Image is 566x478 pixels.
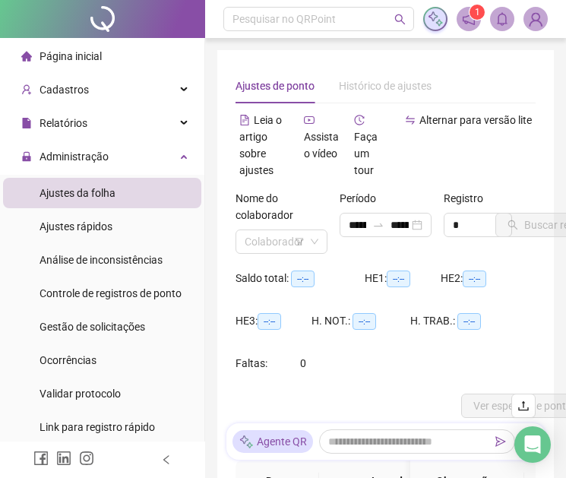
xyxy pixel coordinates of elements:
span: Validar protocolo [40,388,121,400]
span: filter [295,237,304,246]
span: Registros [444,190,501,207]
span: Ajustes de ponto [236,80,315,92]
label: Período [340,190,386,207]
img: sparkle-icon.fc2bf0ac1784a2077858766a79e2daf3.svg [427,11,444,27]
span: --:-- [457,313,481,330]
span: swap-right [372,219,384,231]
span: facebook [33,451,49,466]
div: HE 1: [365,270,441,287]
span: history [354,115,365,125]
span: linkedin [56,451,71,466]
span: upload [517,400,530,412]
span: left [161,454,172,465]
span: --:-- [387,271,410,287]
span: file-text [239,115,250,125]
span: Ajustes da folha [40,187,115,199]
span: Alternar para versão lite [419,114,532,126]
span: Ajustes rápidos [40,220,112,233]
div: H. NOT.: [311,312,410,330]
sup: 1 [470,5,485,20]
span: notification [462,12,476,26]
span: user-add [21,84,32,95]
span: home [21,51,32,62]
div: HE 2: [441,270,517,287]
span: 0 [300,357,306,369]
span: Link para registro rápido [40,421,155,433]
div: HE 3: [236,312,311,330]
div: Open Intercom Messenger [514,426,551,463]
div: Agente QR [232,430,313,453]
div: Saldo total: [236,270,365,287]
span: Histórico de ajustes [339,80,432,92]
span: Separar saldo positivo e negativo? [248,422,421,438]
span: --:-- [291,271,315,287]
span: --:-- [258,313,281,330]
span: Faça um tour [354,131,378,176]
span: Relatórios [40,117,87,129]
span: file [21,118,32,128]
img: sparkle-icon.fc2bf0ac1784a2077858766a79e2daf3.svg [239,434,254,450]
span: Leia o artigo sobre ajustes [239,114,282,176]
span: Faltas: [236,357,270,369]
span: Assista o vídeo [304,131,339,160]
span: Página inicial [40,50,102,62]
span: bell [495,12,509,26]
span: Análise de inconsistências [40,254,163,266]
div: H. TRAB.: [410,312,517,330]
span: send [495,436,506,447]
span: swap [405,115,416,125]
span: search [394,14,406,25]
span: Controle de registros de ponto [40,287,182,299]
span: youtube [304,115,315,125]
span: Administração [40,150,109,163]
span: down [310,237,319,246]
img: 67205 [524,8,547,30]
label: Nome do colaborador [236,190,327,223]
span: --:-- [463,271,486,287]
span: Cadastros [40,84,89,96]
span: Gestão de solicitações [40,321,145,333]
span: Ocorrências [40,354,96,366]
span: lock [21,151,32,162]
span: 1 [475,7,480,17]
span: --:-- [353,313,376,330]
span: instagram [79,451,94,466]
span: to [372,219,384,231]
